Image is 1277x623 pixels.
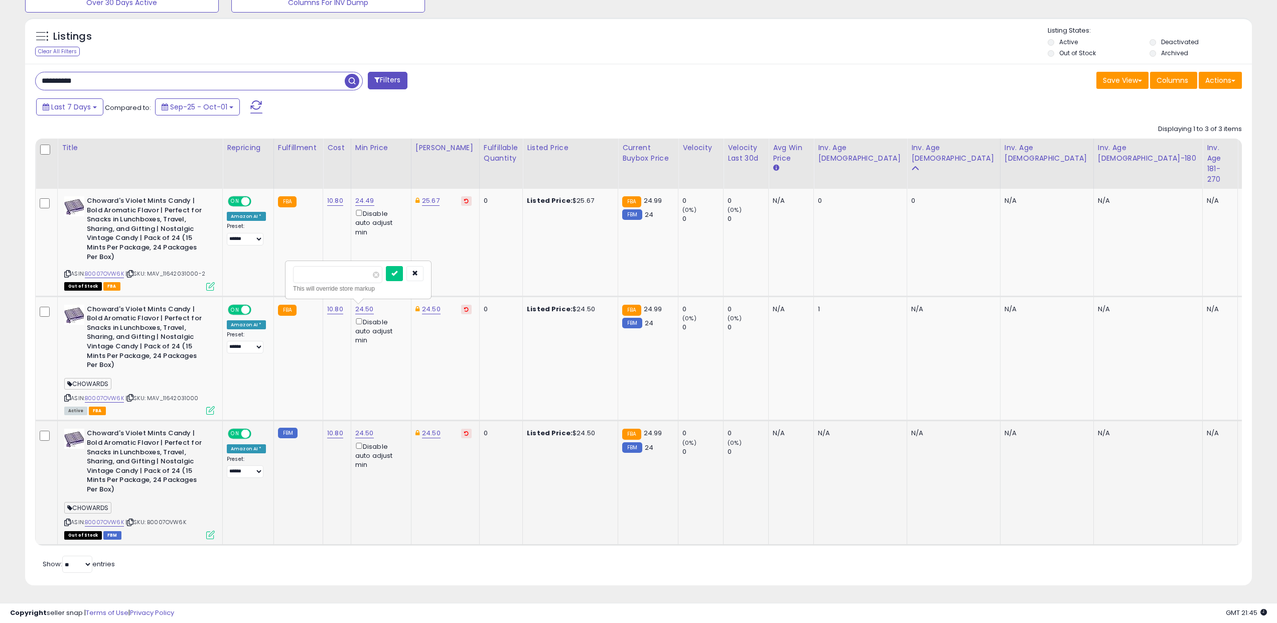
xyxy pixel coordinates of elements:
[43,559,115,569] span: Show: entries
[51,102,91,112] span: Last 7 Days
[484,429,515,438] div: 0
[622,209,642,220] small: FBM
[250,197,266,206] span: OFF
[355,143,407,153] div: Min Price
[125,394,199,402] span: | SKU: MAV_11642031000
[527,143,614,153] div: Listed Price
[64,378,111,390] span: CHOWARDS
[911,143,996,164] div: Inv. Age [DEMOGRAPHIC_DATA]
[645,318,653,328] span: 24
[227,456,266,478] div: Preset:
[53,30,92,44] h5: Listings
[1161,38,1199,46] label: Deactivated
[85,518,124,527] a: B0007OVW6K
[125,270,205,278] span: | SKU: MAV_11642031000-2
[86,608,128,617] a: Terms of Use
[773,196,806,205] div: N/A
[728,429,768,438] div: 0
[355,304,374,314] a: 24.50
[227,143,269,153] div: Repricing
[229,430,241,438] span: ON
[227,444,266,453] div: Amazon AI *
[278,143,319,153] div: Fulfillment
[818,429,899,438] div: N/A
[1199,72,1242,89] button: Actions
[644,304,662,314] span: 24.99
[155,98,240,115] button: Sep-25 - Oct-01
[773,143,809,164] div: Avg Win Price
[64,305,84,325] img: 51rjcDmyNYL._SL40_.jpg
[728,196,768,205] div: 0
[125,518,186,526] span: | SKU: B0007OVW6K
[368,72,407,89] button: Filters
[293,284,423,294] div: This will override store markup
[87,196,209,264] b: Choward's Violet Mints Candy | Bold Aromatic Flavor | Perfect for Snacks in Lunchboxes, Travel, S...
[682,447,723,456] div: 0
[1059,38,1078,46] label: Active
[227,331,266,354] div: Preset:
[1207,305,1230,314] div: N/A
[484,196,515,205] div: 0
[103,282,120,291] span: FBA
[728,305,768,314] div: 0
[682,439,696,447] small: (0%)
[682,196,723,205] div: 0
[327,304,343,314] a: 10.80
[355,208,403,237] div: Disable auto adjust min
[422,196,440,206] a: 25.67
[227,212,266,221] div: Amazon AI *
[250,305,266,314] span: OFF
[229,197,241,206] span: ON
[87,305,209,372] b: Choward's Violet Mints Candy | Bold Aromatic Flavor | Perfect for Snacks in Lunchboxes, Travel, S...
[85,394,124,403] a: B0007OVW6K
[527,304,573,314] b: Listed Price:
[1005,196,1086,205] div: N/A
[1005,143,1089,164] div: Inv. Age [DEMOGRAPHIC_DATA]
[1207,429,1230,438] div: N/A
[105,103,151,112] span: Compared to:
[36,98,103,115] button: Last 7 Days
[728,314,742,322] small: (0%)
[278,196,297,207] small: FBA
[1158,124,1242,134] div: Displaying 1 to 3 of 3 items
[622,429,641,440] small: FBA
[622,305,641,316] small: FBA
[170,102,227,112] span: Sep-25 - Oct-01
[64,407,87,415] span: All listings currently available for purchase on Amazon
[682,143,719,153] div: Velocity
[645,210,653,219] span: 24
[327,428,343,438] a: 10.80
[64,429,215,538] div: ASIN:
[911,305,992,314] div: N/A
[227,223,266,245] div: Preset:
[278,428,298,438] small: FBM
[911,196,992,205] div: 0
[85,270,124,278] a: B0007OVW6K
[422,304,441,314] a: 24.50
[64,196,84,216] img: 51rjcDmyNYL._SL40_.jpg
[484,143,518,164] div: Fulfillable Quantity
[1226,608,1267,617] span: 2025-10-9 21:45 GMT
[773,305,806,314] div: N/A
[327,196,343,206] a: 10.80
[1096,72,1149,89] button: Save View
[527,196,610,205] div: $25.67
[1005,429,1086,438] div: N/A
[728,323,768,332] div: 0
[773,164,779,173] small: Avg Win Price.
[62,143,218,153] div: Title
[622,196,641,207] small: FBA
[682,314,696,322] small: (0%)
[1150,72,1197,89] button: Columns
[682,429,723,438] div: 0
[622,318,642,328] small: FBM
[64,531,102,540] span: All listings that are currently out of stock and unavailable for purchase on Amazon
[818,305,899,314] div: 1
[355,428,374,438] a: 24.50
[728,143,764,164] div: Velocity Last 30d
[1207,143,1233,185] div: Inv. Age 181-270
[682,206,696,214] small: (0%)
[278,305,297,316] small: FBA
[644,196,662,205] span: 24.99
[911,429,992,438] div: N/A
